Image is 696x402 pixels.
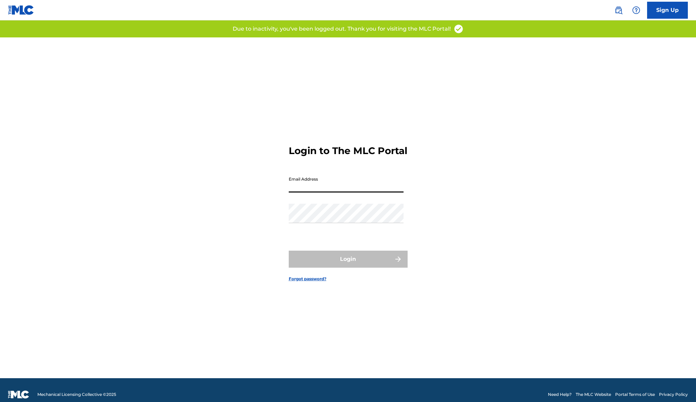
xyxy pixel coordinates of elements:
[659,391,688,398] a: Privacy Policy
[289,145,407,157] h3: Login to The MLC Portal
[632,6,640,14] img: help
[548,391,572,398] a: Need Help?
[615,391,655,398] a: Portal Terms of Use
[8,390,29,399] img: logo
[37,391,116,398] span: Mechanical Licensing Collective © 2025
[8,5,34,15] img: MLC Logo
[662,369,696,402] iframe: Chat Widget
[576,391,611,398] a: The MLC Website
[453,24,464,34] img: access
[289,276,326,282] a: Forgot password?
[612,3,625,17] a: Public Search
[614,6,623,14] img: search
[233,25,451,33] p: Due to inactivity, you've been logged out. Thank you for visiting the MLC Portal!
[629,3,643,17] div: Help
[647,2,688,19] a: Sign Up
